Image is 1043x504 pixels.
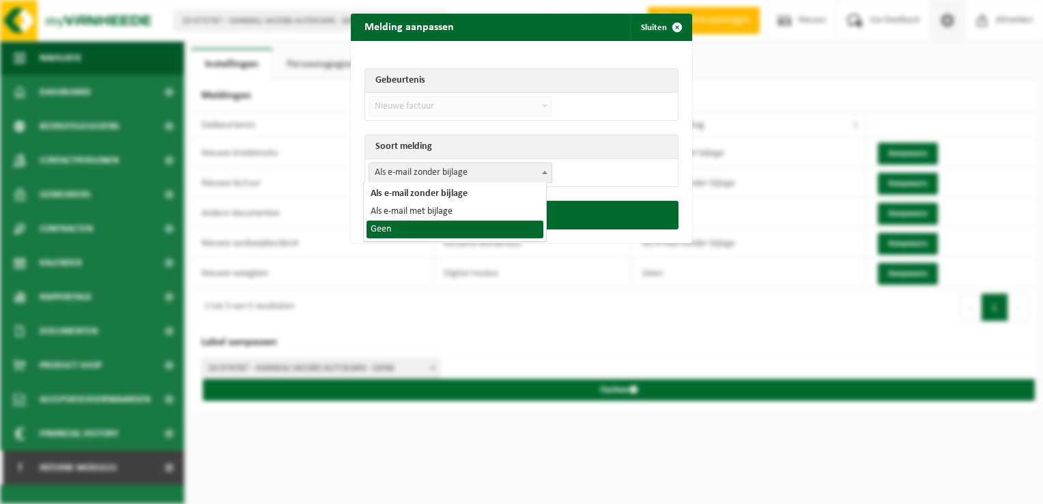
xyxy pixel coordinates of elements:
[367,221,543,238] li: Geen
[369,163,552,183] span: Als e-mail zonder bijlage
[351,14,468,40] h2: Melding aanpassen
[365,135,678,159] th: Soort melding
[630,14,691,41] button: Sluiten
[367,203,543,221] li: Als e-mail met bijlage
[369,97,552,116] span: Nieuwe factuur
[369,163,552,182] span: Als e-mail zonder bijlage
[367,185,543,203] li: Als e-mail zonder bijlage
[365,69,678,93] th: Gebeurtenis
[369,96,552,117] span: Nieuwe factuur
